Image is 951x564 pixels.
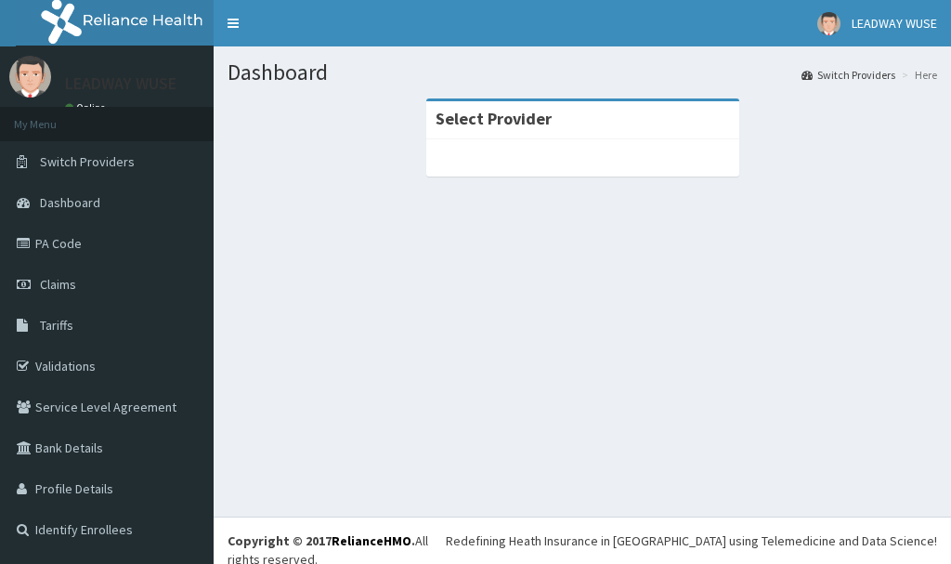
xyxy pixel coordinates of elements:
[801,67,895,83] a: Switch Providers
[40,153,135,170] span: Switch Providers
[65,75,176,92] p: LEADWAY WUSE
[897,67,937,83] li: Here
[228,60,937,85] h1: Dashboard
[436,108,552,129] strong: Select Provider
[228,532,415,549] strong: Copyright © 2017 .
[40,317,73,334] span: Tariffs
[852,15,937,32] span: LEADWAY WUSE
[332,532,411,549] a: RelianceHMO
[446,531,937,550] div: Redefining Heath Insurance in [GEOGRAPHIC_DATA] using Telemedicine and Data Science!
[9,56,51,98] img: User Image
[65,101,110,114] a: Online
[40,276,76,293] span: Claims
[40,194,100,211] span: Dashboard
[817,12,840,35] img: User Image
